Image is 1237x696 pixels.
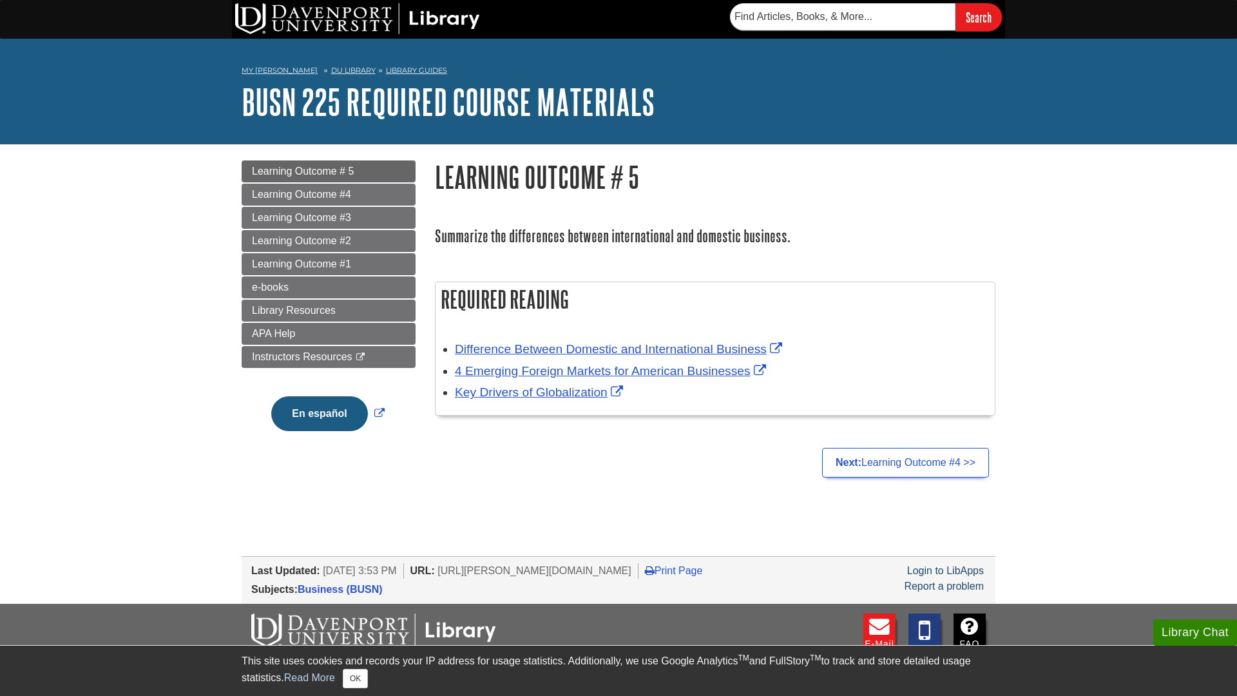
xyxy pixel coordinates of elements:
[242,276,416,298] a: e-books
[907,565,984,576] a: Login to LibApps
[836,457,861,468] strong: Next:
[355,353,366,362] i: This link opens in a new window
[242,346,416,368] a: Instructors Resources
[242,253,416,275] a: Learning Outcome #1
[730,3,955,30] input: Find Articles, Books, & More...
[271,396,367,431] button: En español
[730,3,1002,31] form: Searches DU Library's articles, books, and more
[252,305,336,316] span: Library Resources
[298,584,383,595] a: Business (BUSN)
[1153,619,1237,646] button: Library Chat
[331,66,376,75] a: DU Library
[242,207,416,229] a: Learning Outcome #3
[436,282,995,316] h2: Required Reading
[242,300,416,322] a: Library Resources
[455,364,769,378] a: Link opens in new window
[242,160,416,453] div: Guide Page Menu
[251,565,320,576] span: Last Updated:
[242,230,416,252] a: Learning Outcome #2
[645,565,655,575] i: Print Page
[252,282,289,293] span: e-books
[435,160,995,193] h1: Learning Outcome # 5
[252,235,351,246] span: Learning Outcome #2
[386,66,447,75] a: Library Guides
[822,448,989,478] a: Next:Learning Outcome #4 >>
[252,328,295,339] span: APA Help
[810,653,821,662] sup: TM
[242,184,416,206] a: Learning Outcome #4
[955,3,1002,31] input: Search
[268,408,387,419] a: Link opens in new window
[242,62,995,82] nav: breadcrumb
[242,160,416,182] a: Learning Outcome # 5
[904,581,984,592] a: Report a problem
[410,565,435,576] span: URL:
[252,166,354,177] span: Learning Outcome # 5
[242,82,655,122] a: BUSN 225 Required Course Materials
[252,258,351,269] span: Learning Outcome #1
[323,565,396,576] span: [DATE] 3:53 PM
[242,323,416,345] a: APA Help
[437,565,631,576] span: [URL][PERSON_NAME][DOMAIN_NAME]
[252,212,351,223] span: Learning Outcome #3
[252,351,352,362] span: Instructors Resources
[242,65,318,76] a: My [PERSON_NAME]
[738,653,749,662] sup: TM
[455,342,785,356] a: Link opens in new window
[455,385,626,399] a: Link opens in new window
[235,3,480,34] img: DU Library
[435,227,791,245] span: Summarize the differences between international and domestic business.
[251,614,496,647] img: DU Libraries
[645,565,703,576] a: Print Page
[284,672,335,683] a: Read More
[242,653,995,688] div: This site uses cookies and records your IP address for usage statistics. Additionally, we use Goo...
[954,614,986,658] a: FAQ
[863,614,896,658] a: E-mail
[343,669,368,688] button: Close
[908,614,941,658] a: Text
[252,189,351,200] span: Learning Outcome #4
[251,584,298,595] span: Subjects:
